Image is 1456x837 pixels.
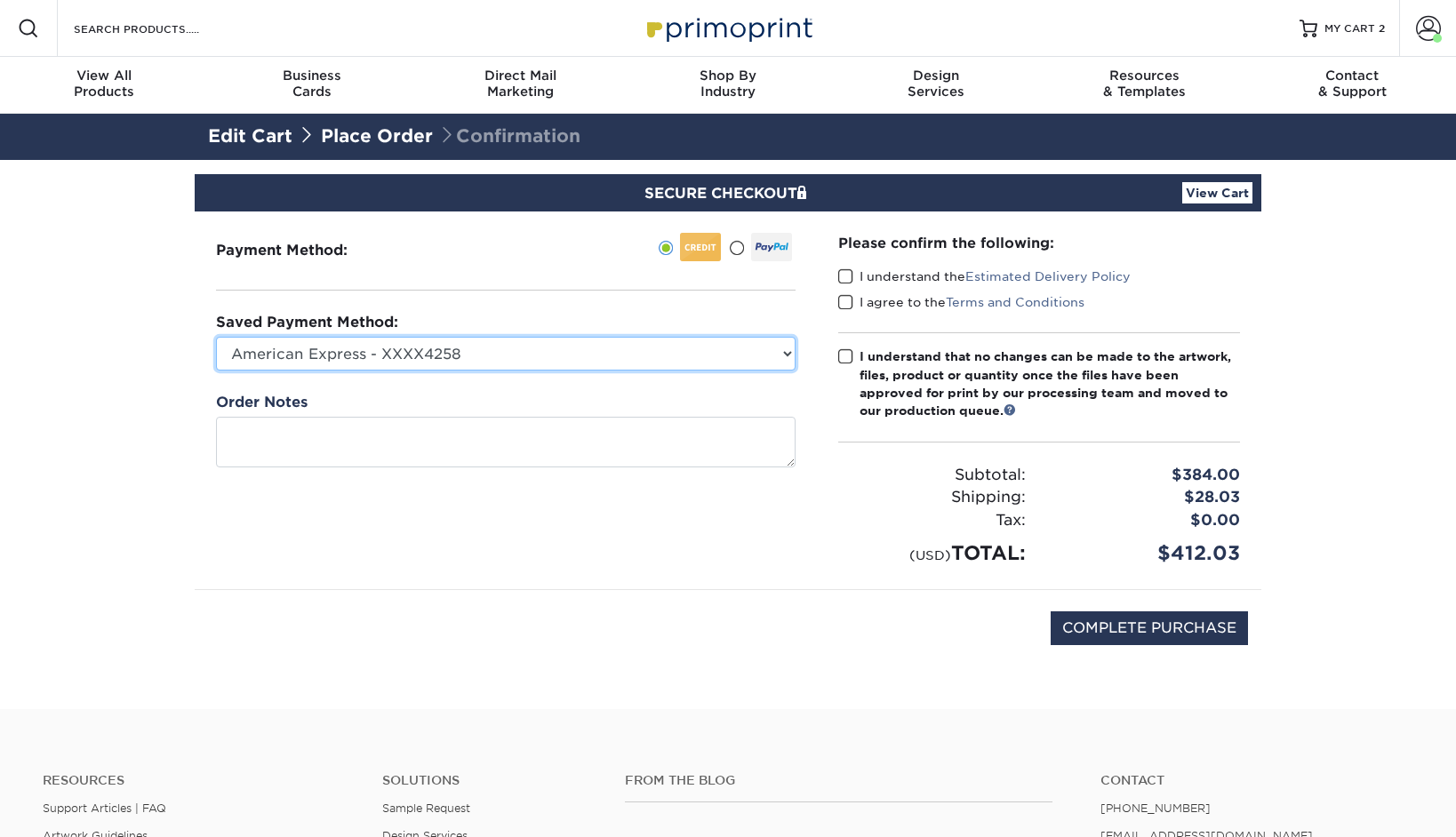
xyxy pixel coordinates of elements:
a: Direct MailMarketing [416,57,624,114]
label: Order Notes [216,392,308,413]
span: Resources [1040,68,1248,84]
div: Shipping: [825,486,1039,509]
div: $0.00 [1039,509,1253,532]
label: I understand the [838,267,1131,285]
span: 2 [1379,22,1385,35]
div: Cards [208,68,416,100]
h3: Payment Method: [216,242,391,259]
span: Confirmation [438,125,580,147]
a: Contact [1100,773,1413,788]
a: Resources& Templates [1040,57,1248,114]
a: Terms and Conditions [946,295,1084,309]
span: Design [832,68,1040,84]
input: SEARCH PRODUCTS..... [72,18,245,39]
img: Primoprint [639,9,817,47]
div: $28.03 [1039,486,1253,509]
a: Estimated Delivery Policy [965,269,1131,283]
span: SECURE CHECKOUT [644,185,812,202]
a: BusinessCards [208,57,416,114]
span: MY CART [1324,21,1375,36]
div: Industry [624,68,832,100]
div: Tax: [825,509,1039,532]
div: Services [832,68,1040,100]
div: $384.00 [1039,464,1253,487]
div: Please confirm the following: [838,233,1240,253]
label: Saved Payment Method: [216,312,398,333]
a: Edit Cart [208,125,292,147]
label: I agree to the [838,293,1084,311]
a: Contact& Support [1248,57,1456,114]
a: DesignServices [832,57,1040,114]
input: COMPLETE PURCHASE [1051,611,1248,645]
h4: Solutions [382,773,598,788]
a: Place Order [321,125,433,147]
div: TOTAL: [825,538,1039,568]
span: Shop By [624,68,832,84]
div: I understand that no changes can be made to the artwork, files, product or quantity once the file... [860,347,1240,420]
div: Subtotal: [825,464,1039,487]
span: Direct Mail [416,68,624,84]
div: & Support [1248,68,1456,100]
h4: Resources [43,773,356,788]
div: Marketing [416,68,624,100]
div: $412.03 [1039,538,1253,568]
h4: From the Blog [625,773,1052,788]
span: Contact [1248,68,1456,84]
small: (USD) [909,547,951,562]
a: [PHONE_NUMBER] [1100,801,1211,815]
a: View Cart [1182,182,1252,203]
a: Shop ByIndustry [624,57,832,114]
span: Business [208,68,416,84]
div: & Templates [1040,68,1248,100]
